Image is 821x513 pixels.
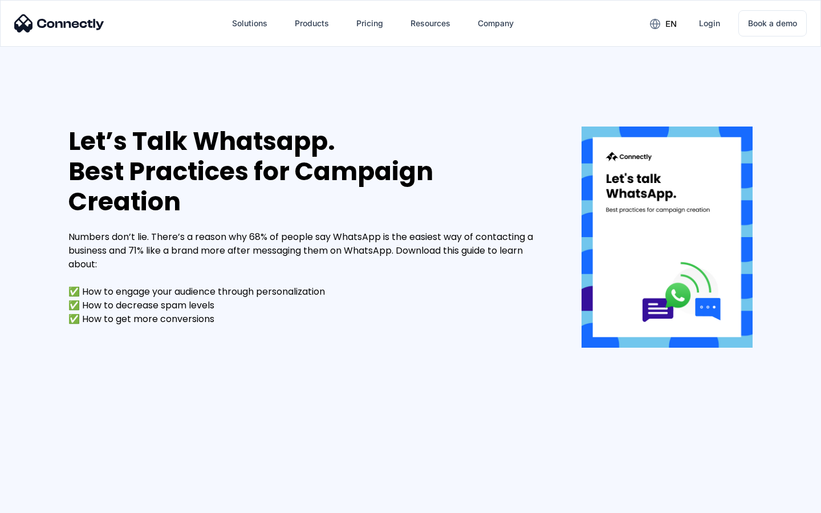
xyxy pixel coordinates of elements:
div: en [665,16,677,32]
div: Resources [401,10,460,37]
div: Company [469,10,523,37]
a: Login [690,10,729,37]
ul: Language list [23,493,68,509]
aside: Language selected: English [11,493,68,509]
div: Products [286,10,338,37]
div: Numbers don’t lie. There’s a reason why 68% of people say WhatsApp is the easiest way of contacti... [68,230,547,326]
div: Solutions [223,10,277,37]
a: Pricing [347,10,392,37]
div: Company [478,15,514,31]
div: Let’s Talk Whatsapp. Best Practices for Campaign Creation [68,127,547,217]
img: Connectly Logo [14,14,104,32]
div: Products [295,15,329,31]
div: Login [699,15,720,31]
div: Solutions [232,15,267,31]
div: en [641,15,685,32]
a: Book a demo [738,10,807,36]
div: Resources [410,15,450,31]
div: Pricing [356,15,383,31]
